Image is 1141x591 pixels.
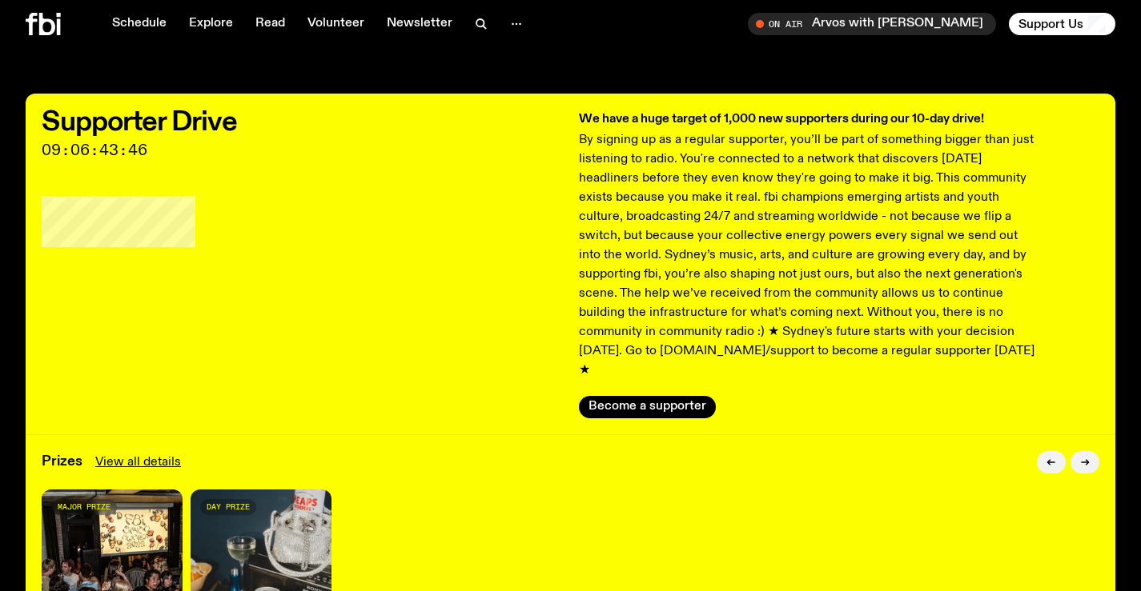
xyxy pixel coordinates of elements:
[1009,13,1115,35] button: Support Us
[102,13,176,35] a: Schedule
[95,453,181,472] a: View all details
[42,143,563,158] span: 09:06:43:46
[1018,17,1083,31] span: Support Us
[377,13,462,35] a: Newsletter
[42,110,563,135] h2: Supporter Drive
[579,130,1040,380] p: By signing up as a regular supporter, you’ll be part of something bigger than just listening to r...
[579,396,716,418] button: Become a supporter
[179,13,243,35] a: Explore
[42,455,82,469] h3: Prizes
[207,502,250,511] span: day prize
[579,110,1040,129] h3: We have a huge target of 1,000 new supporters during our 10-day drive!
[58,502,110,511] span: major prize
[298,13,374,35] a: Volunteer
[246,13,295,35] a: Read
[748,13,996,35] button: On AirArvos with [PERSON_NAME]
